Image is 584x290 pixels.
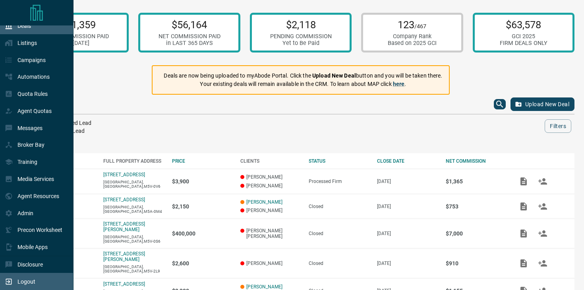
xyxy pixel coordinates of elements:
div: CLIENTS [240,158,301,164]
p: 123 [388,19,437,31]
div: in LAST 365 DAYS [159,40,220,47]
div: FULL PROPERTY ADDRESS [103,158,164,164]
a: [STREET_ADDRESS] [103,172,145,177]
p: [DATE] [377,231,437,236]
p: [DATE] [377,179,437,184]
a: [STREET_ADDRESS] [103,197,145,202]
span: Match Clients [533,231,552,236]
p: $41,359 [47,19,109,31]
p: [DATE] [377,204,437,209]
span: /467 [414,23,426,30]
div: in [DATE] [47,40,109,47]
a: [PERSON_NAME] [246,284,282,290]
p: [PERSON_NAME] [240,183,301,189]
a: [STREET_ADDRESS][PERSON_NAME] [103,251,145,262]
p: $3,900 [172,178,232,185]
span: Add / View Documents [514,231,533,236]
p: $63,578 [500,19,547,31]
p: [GEOGRAPHIC_DATA],[GEOGRAPHIC_DATA],M5V-0V6 [103,180,164,189]
div: Yet to Be Paid [270,40,332,47]
p: [GEOGRAPHIC_DATA],[GEOGRAPHIC_DATA],M5V-0S6 [103,235,164,243]
span: Add / View Documents [514,203,533,209]
a: [STREET_ADDRESS][PERSON_NAME] [103,221,145,232]
div: GCI 2025 [500,33,547,40]
p: Your existing deals will remain available in the CRM. To learn about MAP click . [164,80,442,88]
button: Upload New Deal [511,97,574,111]
div: NET COMMISSION PAID [47,33,109,40]
div: Closed [309,231,369,236]
p: Deals are now being uploaded to myAbode Portal. Click the button and you will be taken there. [164,72,442,80]
a: [STREET_ADDRESS] [103,281,145,287]
button: Filters [545,119,571,133]
div: PENDING COMMISSION [270,33,332,40]
span: Add / View Documents [514,261,533,266]
span: Match Clients [533,203,552,209]
p: $400,000 [172,230,232,237]
button: search button [494,99,506,109]
p: [PERSON_NAME] [240,261,301,266]
div: Company Rank [388,33,437,40]
p: $2,150 [172,203,232,210]
p: [PERSON_NAME] [PERSON_NAME] [240,228,301,239]
p: $56,164 [159,19,220,31]
div: Closed [309,204,369,209]
p: $753 [446,203,506,210]
div: PRICE [172,158,232,164]
span: Add / View Documents [514,178,533,184]
strong: Upload New Deal [312,72,356,79]
p: $2,118 [270,19,332,31]
div: CLOSE DATE [377,158,437,164]
span: Match Clients [533,261,552,266]
div: Based on 2025 GCI [388,40,437,47]
p: $1,365 [446,178,506,185]
div: NET COMMISSION [446,158,506,164]
a: [PERSON_NAME] [246,199,282,205]
a: here [393,81,405,87]
p: [PERSON_NAME] [240,208,301,213]
p: [GEOGRAPHIC_DATA],[GEOGRAPHIC_DATA],M5A-0M4 [103,205,164,214]
div: NET COMMISSION PAID [159,33,220,40]
div: Closed [309,261,369,266]
div: Processed Firm [309,179,369,184]
span: Match Clients [533,178,552,184]
p: $910 [446,260,506,267]
p: $2,600 [172,260,232,267]
p: [DATE] [377,261,437,266]
p: $7,000 [446,230,506,237]
div: STATUS [309,158,369,164]
div: FIRM DEALS ONLY [500,40,547,47]
p: [GEOGRAPHIC_DATA],[GEOGRAPHIC_DATA],M5V-2L9 [103,265,164,273]
p: [PERSON_NAME] [240,174,301,180]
